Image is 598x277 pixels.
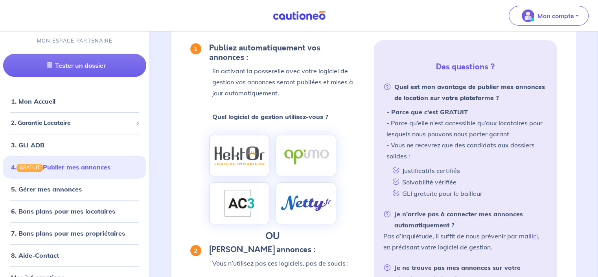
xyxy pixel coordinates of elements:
a: ici [532,232,538,240]
span: 2. Garantie Locataire [11,119,132,128]
p: MON ESPACE PARTENAIRE [37,37,113,45]
strong: - Parce que c'est GRATUIT [386,106,468,117]
p: Mon compte [537,11,574,20]
li: GLI gratuite pour le bailleur [386,188,548,199]
strong: Je n’arrive pas à connecter mes annonces automatiquement ? [383,208,548,231]
div: 4.GRATUITPublier mes annonces [3,159,146,175]
a: logo-hektor.png [206,135,272,177]
div: 8. Aide-Contact [3,247,146,263]
a: Tester un dossier [3,54,146,77]
h4: OU [190,231,355,242]
div: 2. Garantie Locataire [3,115,146,131]
a: 5. Gérer mes annonces [11,185,82,193]
div: 6. Bons plans pour mes locataires [3,203,146,219]
a: logo-apimo.png [272,135,339,177]
p: Vous n’utilisez pas ces logiciels, pas de soucis : [212,258,355,269]
a: 8. Aide-Contact [11,251,59,259]
a: 1. Mon Accueil [11,97,55,105]
img: logo-apimo.png [278,139,333,172]
img: illu_account_valid_menu.svg [522,9,534,22]
strong: Quel logiciel de gestion utilisez-vous ? [212,113,328,121]
a: logo-netty.png [272,182,339,224]
li: Solvabilité vérifiée [386,176,548,188]
strong: Quel est mon avantage de publier mes annonces de location sur votre plateforme ? [383,81,548,103]
p: En activant la passerelle avec votre logiciel de gestion vos annonces seront publiées et mises à ... [212,65,355,99]
li: - Vous ne recevrez que des candidats aux dossiers solides : [383,139,548,199]
a: 7. Bons plans pour mes propriétaires [11,229,125,237]
h5: Des questions ? [377,62,554,72]
div: 3. GLI ADB [3,137,146,153]
h5: [PERSON_NAME] annonces : [190,245,355,255]
img: logo-netty.png [277,192,335,215]
li: Justificatifs certifiés [386,165,548,176]
button: illu_account_valid_menu.svgMon compte [509,6,589,26]
img: logo-hektor.png [214,143,265,168]
li: - Parce qu’elle n’est accessible qu’aux locataires pour lesquels nous pouvons nous porter garant [383,117,548,139]
img: logo-AC3.png [223,188,255,218]
a: 6. Bons plans pour mes locataires [11,207,115,215]
li: Pas d’inquiétude, il suffit de nous prévenir par mail , en précisant votre logiciel de gestion. [383,208,548,253]
img: Cautioneo [270,11,329,20]
div: 7. Bons plans pour mes propriétaires [3,225,146,241]
h5: Publiez automatiquement vos annonces : [190,43,355,62]
a: 3. GLI ADB [11,141,44,149]
a: 4.GRATUITPublier mes annonces [11,163,110,171]
a: logo-AC3.png [206,182,272,224]
div: 5. Gérer mes annonces [3,181,146,197]
div: 1. Mon Accueil [3,93,146,109]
